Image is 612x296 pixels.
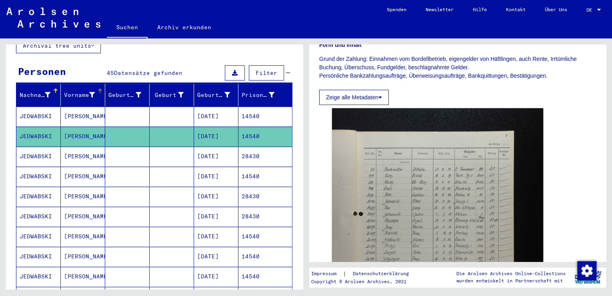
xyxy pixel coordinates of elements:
div: Prisoner # [242,89,284,101]
div: Vorname [64,89,105,101]
img: yv_logo.png [573,267,603,287]
span: Filter [256,69,277,77]
mat-cell: JEDWABSKI [16,267,61,286]
div: Nachname [20,89,60,101]
mat-cell: [DATE] [194,247,238,266]
mat-cell: [DATE] [194,187,238,206]
span: Datensätze gefunden [114,69,182,77]
mat-cell: 14540 [238,127,292,146]
mat-cell: JEDWABSKI [16,127,61,146]
mat-header-cell: Prisoner # [238,84,292,106]
div: Geburtsname [108,89,151,101]
mat-cell: 14540 [238,167,292,186]
a: Archiv erkunden [148,18,221,37]
mat-cell: [DATE] [194,107,238,126]
div: Geburtsdatum [197,91,230,99]
span: 45 [107,69,114,77]
mat-cell: [PERSON_NAME] [61,227,105,246]
mat-cell: [PERSON_NAME] [61,247,105,266]
p: wurden entwickelt in Partnerschaft mit [456,277,565,284]
div: Personen [18,64,66,79]
mat-cell: [PERSON_NAME] [61,147,105,166]
p: Grund der Zahlung: Einnahmen vom Bordellbetrieb, eigengelder von Häftlingen, auch Rente, Irrtümli... [319,55,596,80]
a: Impressum [311,270,343,278]
mat-cell: [PERSON_NAME] [61,267,105,286]
mat-cell: [PERSON_NAME] [61,207,105,226]
mat-header-cell: Nachname [16,84,61,106]
mat-cell: JEDWABSKI [16,147,61,166]
mat-cell: [PERSON_NAME] [61,187,105,206]
a: Suchen [107,18,148,38]
mat-header-cell: Geburtsname [105,84,150,106]
mat-cell: 28430 [238,207,292,226]
div: Nachname [20,91,50,99]
a: Datenschutzerklärung [346,270,418,278]
div: | [311,270,418,278]
mat-cell: JEDWABSKI [16,107,61,126]
mat-cell: JEDWABSKI [16,247,61,266]
mat-cell: 14540 [238,227,292,246]
mat-cell: [DATE] [194,127,238,146]
div: Zustimmung ändern [577,261,596,280]
mat-cell: [PERSON_NAME] [61,127,105,146]
mat-cell: [DATE] [194,147,238,166]
div: Geburtsdatum [197,89,240,101]
mat-cell: 14540 [238,107,292,126]
mat-cell: JEDWABSKI [16,187,61,206]
img: Arolsen_neg.svg [6,8,100,28]
div: Prisoner # [242,91,274,99]
mat-cell: [DATE] [194,167,238,186]
mat-header-cell: Geburt‏ [150,84,194,106]
mat-cell: [PERSON_NAME] [61,167,105,186]
mat-cell: 14540 [238,267,292,286]
mat-cell: 14540 [238,247,292,266]
mat-cell: 28430 [238,147,292,166]
mat-cell: [DATE] [194,267,238,286]
mat-cell: [DATE] [194,227,238,246]
mat-cell: JEDWABSKI [16,207,61,226]
b: Form und Inhalt [319,42,362,48]
mat-header-cell: Vorname [61,84,105,106]
mat-cell: [DATE] [194,207,238,226]
div: Vorname [64,91,95,99]
span: DE [586,7,595,13]
button: Archival tree units [16,38,101,53]
img: Zustimmung ändern [577,261,596,280]
button: Zeige alle Metadaten [319,90,389,105]
mat-cell: JEDWABSKI [16,167,61,186]
mat-cell: [PERSON_NAME] [61,107,105,126]
button: Filter [249,65,284,81]
div: Geburtsname [108,91,141,99]
mat-cell: 28430 [238,187,292,206]
p: Die Arolsen Archives Online-Collections [456,270,565,277]
div: Geburt‏ [153,89,194,101]
p: Copyright © Arolsen Archives, 2021 [311,278,418,285]
mat-header-cell: Geburtsdatum [194,84,238,106]
div: Geburt‏ [153,91,184,99]
mat-cell: JEDWABSKI [16,227,61,246]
